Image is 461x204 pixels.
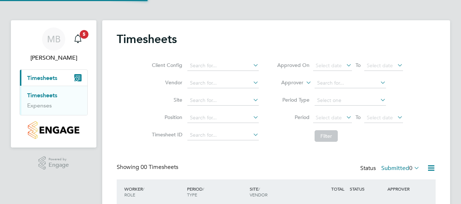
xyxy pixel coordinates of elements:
span: 00 Timesheets [141,163,178,171]
button: Filter [315,130,338,142]
span: 5 [80,30,88,39]
input: Search for... [187,95,259,106]
a: 5 [71,27,85,51]
span: Engage [49,162,69,168]
input: Search for... [187,61,259,71]
span: / [258,186,260,192]
span: To [353,60,363,70]
a: MB[PERSON_NAME] [20,27,88,62]
div: APPROVER [386,182,423,195]
h2: Timesheets [117,32,177,46]
span: Select date [316,114,342,121]
div: Status [360,163,421,174]
span: / [203,186,204,192]
div: Timesheets [20,86,87,115]
a: Go to home page [20,121,88,139]
span: VENDOR [250,192,267,197]
input: Search for... [187,113,259,123]
span: Select date [316,62,342,69]
span: TOTAL [331,186,344,192]
label: Period Type [277,97,310,103]
a: Expenses [27,102,52,109]
span: 0 [409,165,412,172]
nav: Main navigation [11,20,96,148]
div: SITE [248,182,311,201]
input: Select one [315,95,386,106]
a: Powered byEngage [38,156,69,170]
span: Select date [367,62,393,69]
label: Period [277,114,310,120]
label: Vendor [150,79,182,86]
label: Position [150,114,182,120]
span: Timesheets [27,75,57,81]
div: WORKER [122,182,185,201]
input: Search for... [187,130,259,140]
input: Search for... [187,78,259,88]
label: Approved On [277,62,310,68]
span: MB [47,34,61,44]
span: ROLE [124,192,135,197]
span: Powered by [49,156,69,162]
label: Client Config [150,62,182,68]
label: Timesheet ID [150,131,182,138]
span: Select date [367,114,393,121]
span: / [143,186,144,192]
img: countryside-properties-logo-retina.png [28,121,79,139]
span: Mark Bonello [20,54,88,62]
span: To [353,112,363,122]
div: STATUS [348,182,386,195]
div: Showing [117,163,180,171]
span: TYPE [187,192,197,197]
label: Submitted [381,165,420,172]
button: Timesheets [20,70,87,86]
label: Site [150,97,182,103]
a: Timesheets [27,92,57,99]
input: Search for... [315,78,386,88]
label: Approver [271,79,303,86]
div: PERIOD [185,182,248,201]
